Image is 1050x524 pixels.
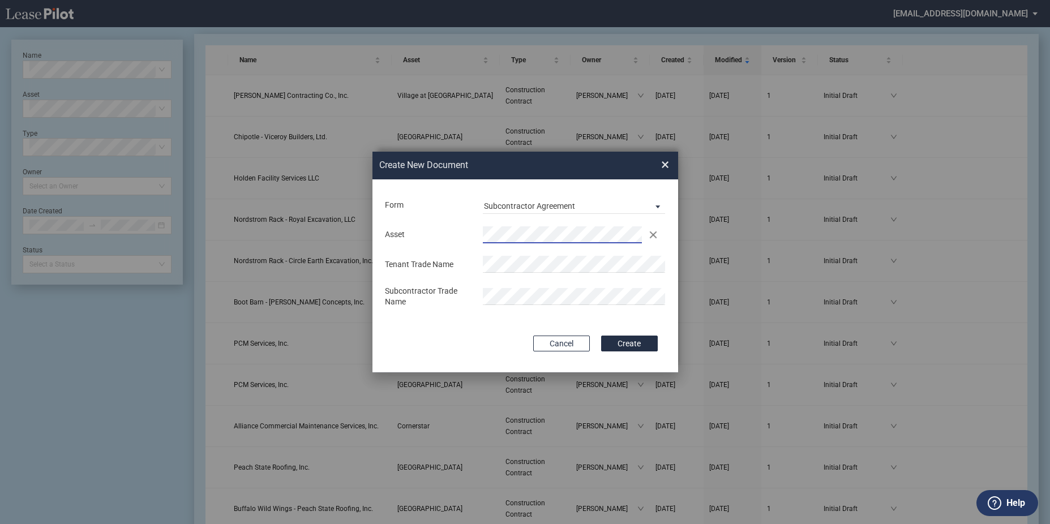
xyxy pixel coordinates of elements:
div: Tenant Trade Name [378,259,476,270]
div: Form [378,200,476,211]
button: Cancel [533,336,590,351]
div: Asset [378,229,476,240]
h2: Create New Document [379,159,620,171]
input: Tenant Trade Name [483,256,666,273]
div: Subcontractor Trade Name [378,286,476,308]
span: × [661,156,669,174]
input: Subcontractor Trade Name [483,288,666,305]
md-select: Lease Form: Subcontractor Agreement [483,197,666,214]
label: Help [1006,496,1025,510]
div: Subcontractor Agreement [484,201,575,211]
button: Create [601,336,658,351]
md-dialog: Create New ... [372,152,678,372]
